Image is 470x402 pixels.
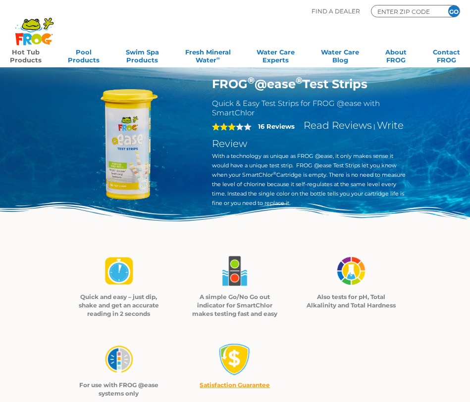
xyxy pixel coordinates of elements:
img: Satisfaction Guarantee Icon [217,342,252,378]
a: Water CareBlog [321,45,359,65]
img: FROG-@ease-TS-Bottle.png [60,77,198,214]
img: FROG @ease test strips-02 [217,253,252,289]
p: Find A Dealer [312,5,360,17]
p: A simple Go/No Go out indicator for SmartChlor makes testing fast and easy [189,293,281,318]
a: Read Reviews [304,119,372,131]
span: 3 [212,123,236,131]
p: Quick and easy – just dip, shake and get an accurate reading in 2 seconds [73,293,165,318]
a: AboutFROG [385,45,407,65]
sup: ® [296,75,303,86]
img: Frog Products Logo [10,5,59,46]
h2: Quick & Easy Test Strips for FROG @ease with SmartChlor [212,99,411,117]
sup: ® [248,75,255,86]
p: With a technology as unique as FROG @ease, it only makes sense it would have a unique test strip.... [212,151,411,208]
p: Also tests for pH, Total Alkalinity and Total Hardness [306,293,397,309]
sup: ∞ [216,55,220,61]
img: FROG @ease test strips-01 [102,253,136,289]
a: Satisfaction Guarantee [200,381,270,389]
a: PoolProducts [68,45,100,65]
span: | [373,123,375,130]
a: Fresh MineralWater∞ [185,45,231,65]
sup: ® [273,171,276,176]
a: Water CareExperts [257,45,295,65]
h1: FROG @ease Test Strips [212,77,411,91]
a: Hot TubProducts [10,45,42,65]
a: ContactFROG [433,45,460,65]
input: GO [448,5,460,17]
img: FROG @ease test strips-03 [334,253,368,289]
a: Swim SpaProducts [126,45,159,65]
p: For use with FROG @ease systems only [73,381,165,398]
strong: 16 Reviews [258,122,295,130]
img: Untitled design (79) [102,342,136,377]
